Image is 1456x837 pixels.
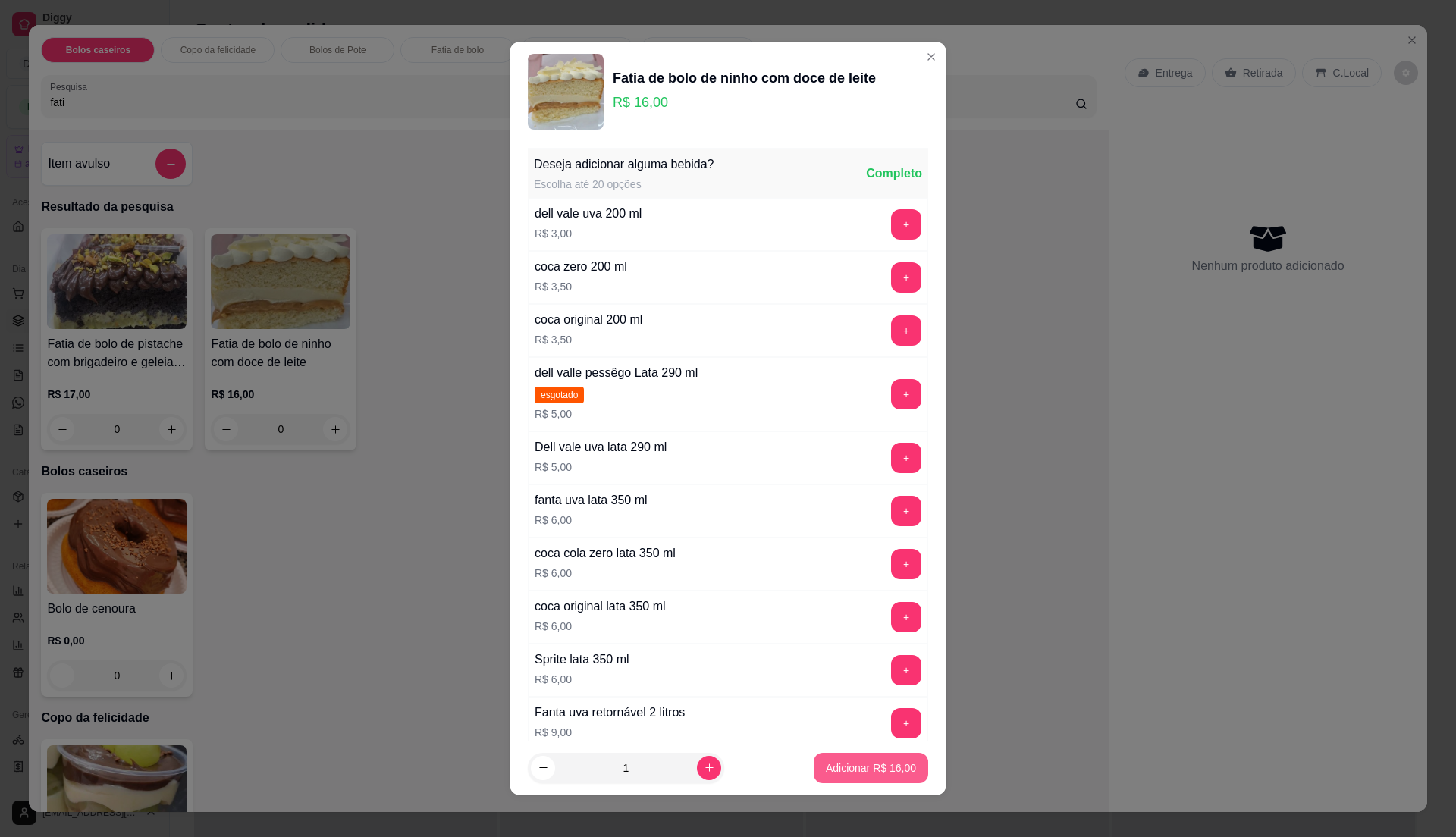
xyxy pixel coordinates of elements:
[891,262,921,293] button: add
[535,597,666,616] div: coca original lata 350 ml
[891,655,921,685] button: add
[535,332,642,347] p: R$ 3,50
[866,165,922,183] div: Completo
[891,602,921,632] button: add
[814,753,928,783] button: Adicionar R$ 16,00
[535,226,642,241] p: R$ 3,00
[535,387,584,403] span: esgotado
[826,760,916,776] p: Adicionar R$ 16,00
[535,311,642,329] div: coca original 200 ml
[531,756,555,780] button: decrease-product-quantity
[613,92,876,113] p: R$ 16,00
[535,406,698,422] p: R$ 5,00
[891,443,921,473] button: add
[535,704,685,722] div: Fanta uva retornável 2 litros
[535,459,667,475] p: R$ 5,00
[528,54,604,130] img: product-image
[535,364,698,382] div: dell valle pessêgo Lata 290 ml
[535,258,627,276] div: coca zero 200 ml
[697,756,721,780] button: increase-product-quantity
[535,672,629,687] p: R$ 6,00
[891,379,921,409] button: add
[535,279,627,294] p: R$ 3,50
[891,549,921,579] button: add
[535,513,648,528] p: R$ 6,00
[891,209,921,240] button: add
[535,650,629,669] div: Sprite lata 350 ml
[613,67,876,89] div: Fatia de bolo de ninho com doce de leite
[534,177,714,192] div: Escolha até 20 opções
[534,155,714,174] div: Deseja adicionar alguma bebida?
[535,205,642,223] div: dell vale uva 200 ml
[535,566,676,581] p: R$ 6,00
[891,315,921,346] button: add
[891,496,921,526] button: add
[891,708,921,738] button: add
[535,619,666,634] p: R$ 6,00
[535,544,676,563] div: coca cola zero lata 350 ml
[919,45,943,69] button: Close
[535,438,667,456] div: Dell vale uva lata 290 ml
[535,491,648,509] div: fanta uva lata 350 ml
[535,725,685,740] p: R$ 9,00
